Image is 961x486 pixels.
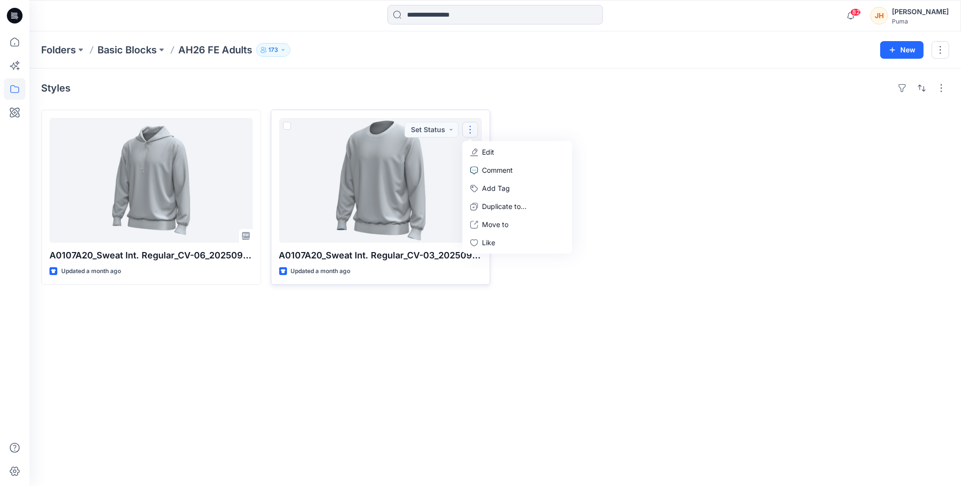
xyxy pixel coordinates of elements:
p: Updated a month ago [61,266,121,277]
p: Duplicate to... [482,201,527,211]
a: A0107A20_Sweat Int. Regular_CV-06_20250918 [49,118,253,243]
p: AH26 FE Adults [178,43,252,57]
p: Edit [482,147,494,157]
a: Edit [464,143,570,161]
p: Move to [482,219,508,230]
a: Basic Blocks [97,43,157,57]
span: 82 [850,8,861,16]
a: Folders [41,43,76,57]
h4: Styles [41,82,71,94]
p: Updated a month ago [291,266,351,277]
p: Like [482,237,495,248]
div: [PERSON_NAME] [892,6,949,18]
p: 173 [268,45,278,55]
p: A0107A20_Sweat Int. Regular_CV-03_20250918 [279,249,482,262]
div: JH [870,7,888,24]
button: New [880,41,924,59]
a: A0107A20_Sweat Int. Regular_CV-03_20250918 [279,118,482,243]
p: A0107A20_Sweat Int. Regular_CV-06_20250918 [49,249,253,262]
p: Comment [482,165,513,175]
button: 173 [256,43,290,57]
button: Add Tag [464,179,570,197]
div: Puma [892,18,949,25]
